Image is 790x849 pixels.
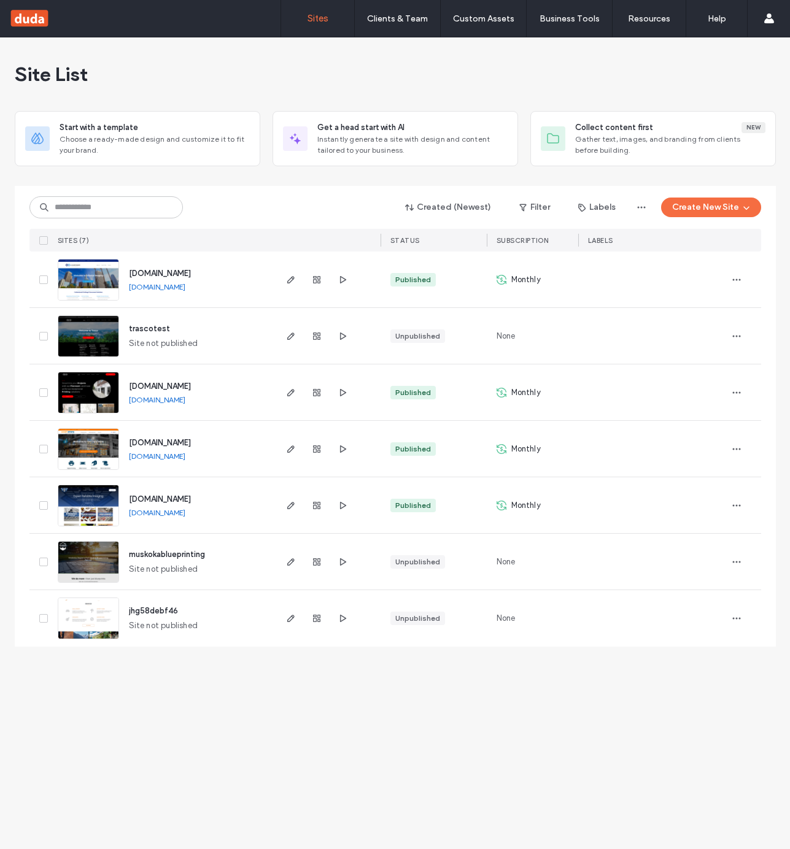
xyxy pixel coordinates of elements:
label: Business Tools [540,13,600,24]
span: Start with a template [60,121,138,134]
a: jhg58debf46 [129,606,178,615]
div: Collect content firstNewGather text, images, and branding from clients before building. [530,111,776,166]
label: Help [708,13,726,24]
span: Choose a ready-made design and customize it to fit your brand. [60,134,250,156]
a: [DOMAIN_NAME] [129,494,191,504]
span: Site not published [129,620,198,632]
div: Published [395,387,431,398]
span: LABELS [588,236,613,245]
div: Start with a templateChoose a ready-made design and customize it to fit your brand. [15,111,260,166]
span: Get a head start with AI [317,121,405,134]
div: Get a head start with AIInstantly generate a site with design and content tailored to your business. [273,111,518,166]
span: Gather text, images, and branding from clients before building. [575,134,765,156]
span: Instantly generate a site with design and content tailored to your business. [317,134,508,156]
a: [DOMAIN_NAME] [129,269,191,278]
label: Custom Assets [453,13,514,24]
label: Clients & Team [367,13,428,24]
a: [DOMAIN_NAME] [129,395,185,404]
span: Site not published [129,563,198,575]
span: None [497,612,516,624]
a: [DOMAIN_NAME] [129,382,191,391]
label: Resources [628,13,670,24]
div: Unpublished [395,556,440,567]
span: Site not published [129,337,198,350]
span: None [497,556,516,568]
span: STATUS [390,236,420,245]
button: Created (Newest) [395,198,502,217]
span: Monthly [511,499,541,512]
a: [DOMAIN_NAME] [129,282,185,291]
span: None [497,330,516,342]
button: Labels [567,198,627,217]
div: Published [395,444,431,455]
label: Sites [308,13,328,24]
a: [DOMAIN_NAME] [129,451,185,461]
div: New [742,122,765,133]
a: [DOMAIN_NAME] [129,438,191,447]
span: Collect content first [575,121,653,134]
span: Site List [15,62,88,86]
button: Create New Site [661,198,761,217]
a: trascotest [129,324,170,333]
span: SUBSCRIPTION [497,236,549,245]
span: Monthly [511,443,541,455]
div: Published [395,274,431,285]
a: [DOMAIN_NAME] [129,508,185,517]
span: SITES (7) [58,236,90,245]
span: Monthly [511,386,541,399]
div: Published [395,500,431,511]
a: muskokablueprinting [129,550,205,559]
div: Unpublished [395,331,440,342]
div: Unpublished [395,613,440,624]
span: Monthly [511,274,541,286]
button: Filter [507,198,562,217]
